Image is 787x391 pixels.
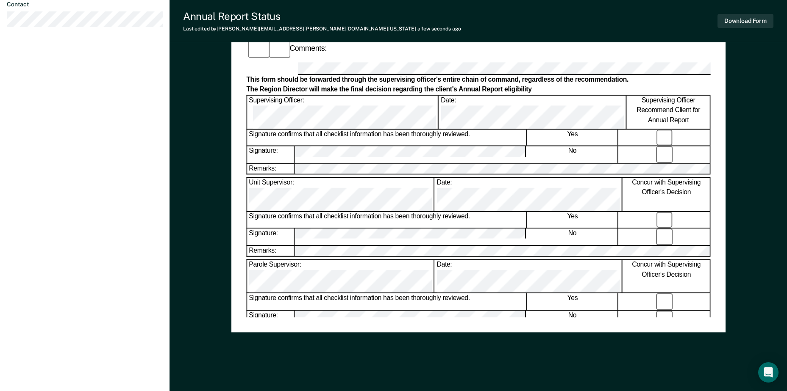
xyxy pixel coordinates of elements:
[183,26,461,32] div: Last edited by [PERSON_NAME][EMAIL_ADDRESS][PERSON_NAME][DOMAIN_NAME][US_STATE]
[247,146,294,162] div: Signature:
[439,96,626,129] div: Date:
[527,294,618,310] div: Yes
[247,311,294,327] div: Signature:
[247,164,295,174] div: Remarks:
[247,129,526,146] div: Signature confirms that all checklist information has been thoroughly reviewed.
[527,146,618,162] div: No
[246,76,710,85] div: This form should be forwarded through the supervising officer's entire chain of command, regardle...
[247,246,295,256] div: Remarks:
[623,260,710,293] div: Concur with Supervising Officer's Decision
[247,178,434,211] div: Unit Supervisor:
[623,178,710,211] div: Concur with Supervising Officer's Decision
[247,229,294,245] div: Signature:
[527,129,618,146] div: Yes
[247,96,438,129] div: Supervising Officer:
[435,260,622,293] div: Date:
[246,85,710,94] div: The Region Director will make the final decision regarding the client's Annual Report eligibility
[247,294,526,310] div: Signature confirms that all checklist information has been thoroughly reviewed.
[417,26,461,32] span: a few seconds ago
[717,14,773,28] button: Download Form
[247,212,526,228] div: Signature confirms that all checklist information has been thoroughly reviewed.
[527,229,618,245] div: No
[758,362,779,383] div: Open Intercom Messenger
[527,212,618,228] div: Yes
[247,260,434,293] div: Parole Supervisor:
[183,10,461,22] div: Annual Report Status
[527,311,618,327] div: No
[7,1,163,8] dt: Contact
[435,178,622,211] div: Date:
[288,44,328,54] div: Comments:
[627,96,710,129] div: Supervising Officer Recommend Client for Annual Report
